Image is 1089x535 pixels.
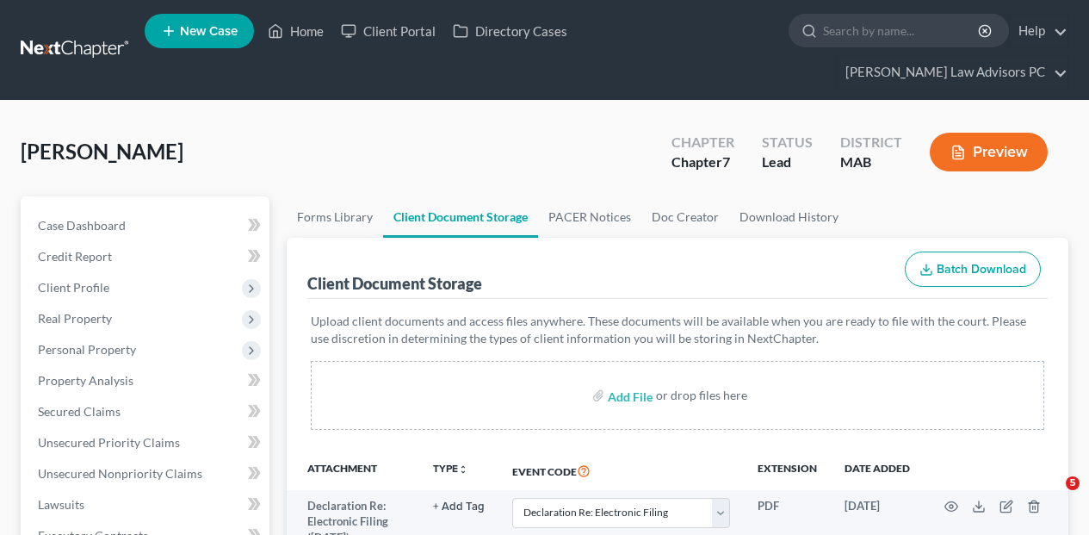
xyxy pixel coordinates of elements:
[1030,476,1072,518] iframe: Intercom live chat
[444,16,576,47] a: Directory Cases
[641,196,729,238] a: Doc Creator
[38,497,84,512] span: Lawsuits
[24,210,269,241] a: Case Dashboard
[24,458,269,489] a: Unsecured Nonpriority Claims
[383,196,538,238] a: Client Document Storage
[1010,16,1067,47] a: Help
[1066,476,1080,490] span: 5
[24,396,269,427] a: Secured Claims
[24,489,269,520] a: Lawsuits
[937,262,1026,277] span: Batch Download
[744,451,831,490] th: Extension
[180,25,238,38] span: New Case
[38,373,133,388] span: Property Analysis
[38,404,121,419] span: Secured Claims
[762,152,813,172] div: Lead
[671,133,734,152] div: Chapter
[905,252,1041,288] button: Batch Download
[840,152,902,172] div: MAB
[498,451,744,490] th: Event Code
[930,133,1048,171] button: Preview
[671,152,734,172] div: Chapter
[538,196,641,238] a: PACER Notices
[259,16,332,47] a: Home
[24,427,269,458] a: Unsecured Priority Claims
[38,311,112,326] span: Real Property
[762,133,813,152] div: Status
[38,466,202,481] span: Unsecured Nonpriority Claims
[24,365,269,396] a: Property Analysis
[722,153,730,170] span: 7
[311,313,1044,347] p: Upload client documents and access files anywhere. These documents will be available when you are...
[307,273,482,294] div: Client Document Storage
[287,451,419,490] th: Attachment
[38,435,180,450] span: Unsecured Priority Claims
[38,218,126,233] span: Case Dashboard
[840,133,902,152] div: District
[433,501,485,513] button: + Add Tag
[837,57,1067,88] a: [PERSON_NAME] Law Advisors PC
[24,241,269,272] a: Credit Report
[38,249,112,264] span: Credit Report
[433,463,468,475] button: TYPEunfold_more
[332,16,444,47] a: Client Portal
[38,280,109,295] span: Client Profile
[38,342,136,357] span: Personal Property
[729,196,849,238] a: Download History
[831,451,924,490] th: Date added
[656,387,747,404] div: or drop files here
[433,498,485,514] a: + Add Tag
[823,15,981,47] input: Search by name...
[458,464,468,475] i: unfold_more
[287,196,383,238] a: Forms Library
[21,139,183,164] span: [PERSON_NAME]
